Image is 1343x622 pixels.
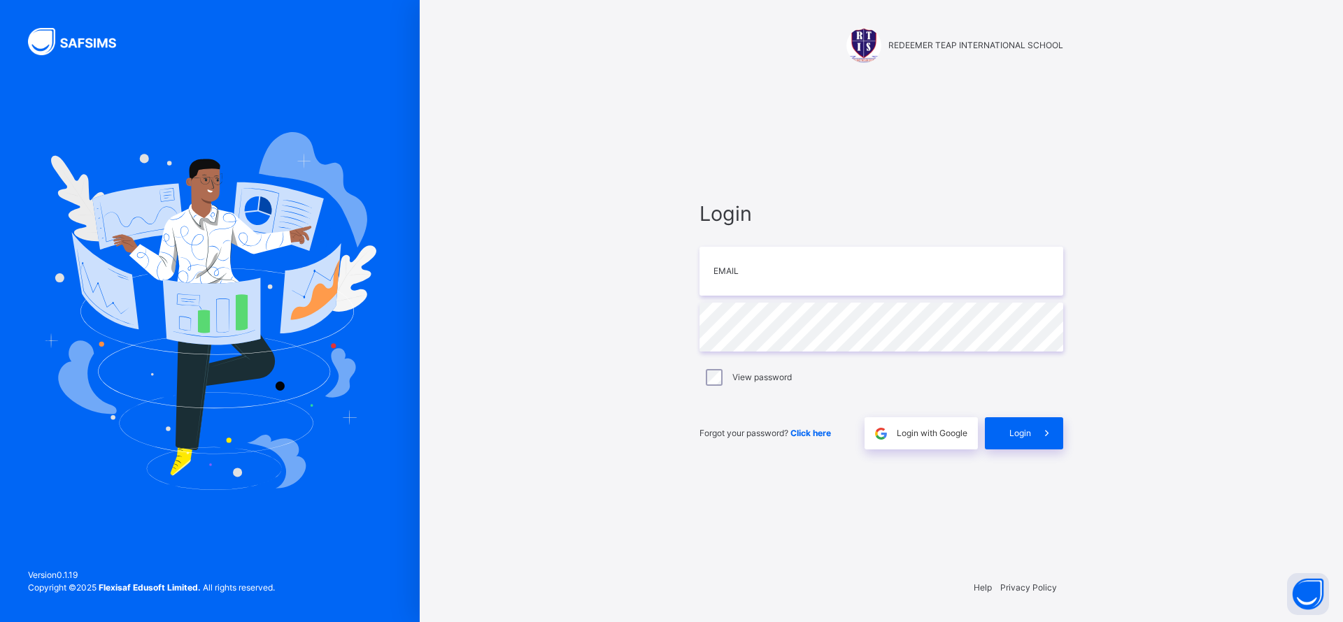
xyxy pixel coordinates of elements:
span: Copyright © 2025 All rights reserved. [28,582,275,593]
span: REDEEMER TEAP INTERNATIONAL SCHOOL [888,39,1063,52]
a: Privacy Policy [1000,582,1057,593]
a: Click here [790,428,831,438]
img: SAFSIMS Logo [28,28,133,55]
span: Login [699,198,1063,229]
img: google.396cfc9801f0270233282035f929180a.svg [873,426,889,442]
strong: Flexisaf Edusoft Limited. [99,582,201,593]
a: Help [974,582,992,593]
span: Login with Google [897,427,967,440]
span: Login [1009,427,1031,440]
span: Version 0.1.19 [28,569,275,581]
label: View password [732,371,792,384]
button: Open asap [1287,573,1329,615]
img: Hero Image [43,132,376,490]
span: Forgot your password? [699,428,831,438]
